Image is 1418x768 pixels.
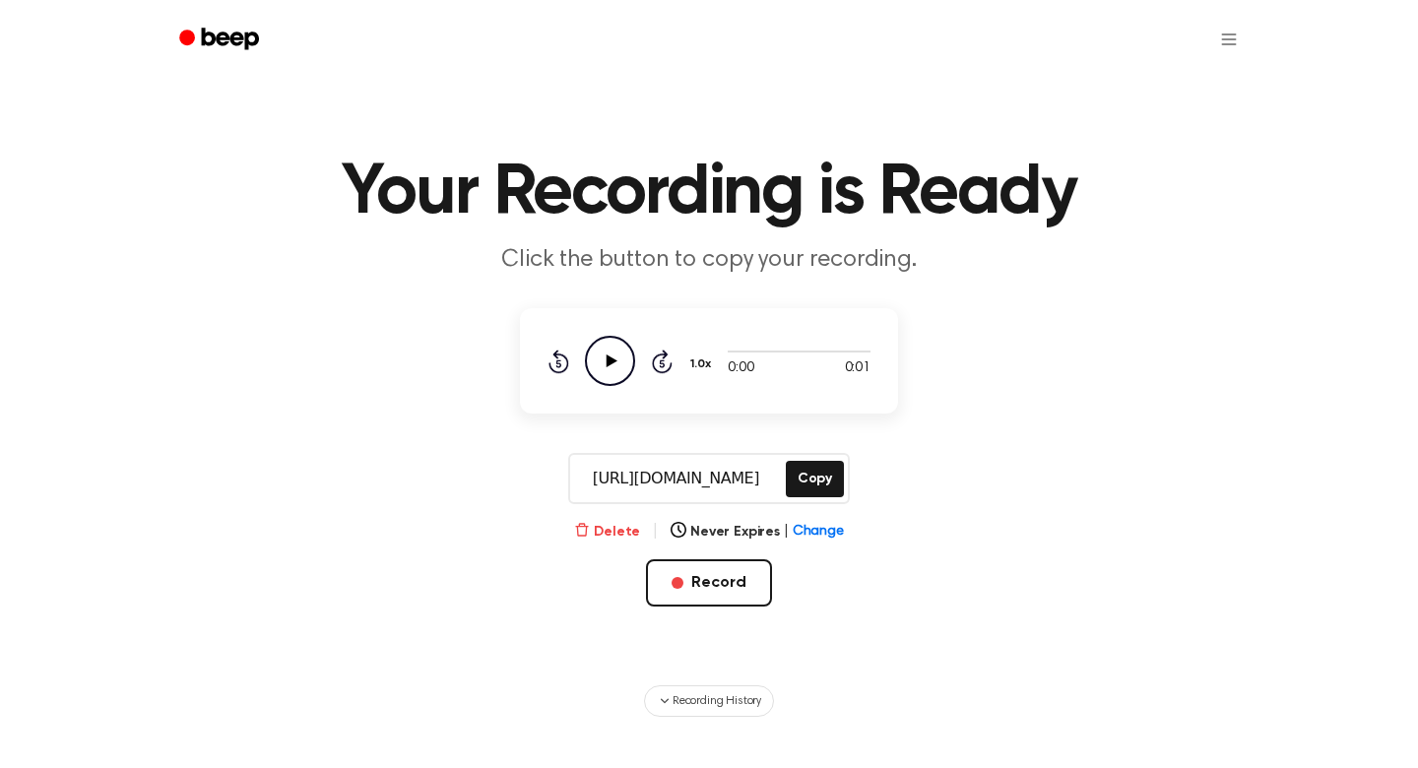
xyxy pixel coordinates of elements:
button: Never Expires|Change [671,522,844,543]
span: Recording History [673,692,761,710]
button: Delete [574,522,640,543]
button: Copy [786,461,844,497]
button: Open menu [1205,16,1253,63]
span: 0:00 [728,358,753,379]
span: | [784,522,789,543]
button: 1.0x [688,348,718,381]
span: Change [793,522,844,543]
button: Record [646,559,771,607]
a: Beep [165,21,277,59]
p: Click the button to copy your recording. [331,244,1087,277]
h1: Your Recording is Ready [205,158,1213,228]
button: Recording History [644,685,774,717]
span: 0:01 [845,358,870,379]
span: | [652,520,659,544]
